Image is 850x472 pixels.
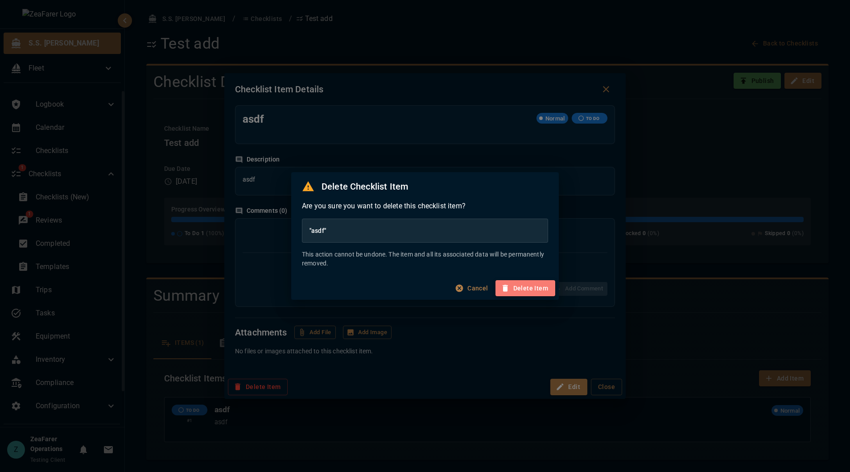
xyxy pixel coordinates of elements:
p: " asdf " [309,226,541,235]
button: Delete Item [495,280,555,297]
p: This action cannot be undone. The item and all its associated data will be permanently removed. [302,250,548,268]
button: Cancel [453,280,491,297]
span: Delete Checklist Item [322,179,408,194]
p: Are you sure you want to delete this checklist item? [302,201,548,211]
